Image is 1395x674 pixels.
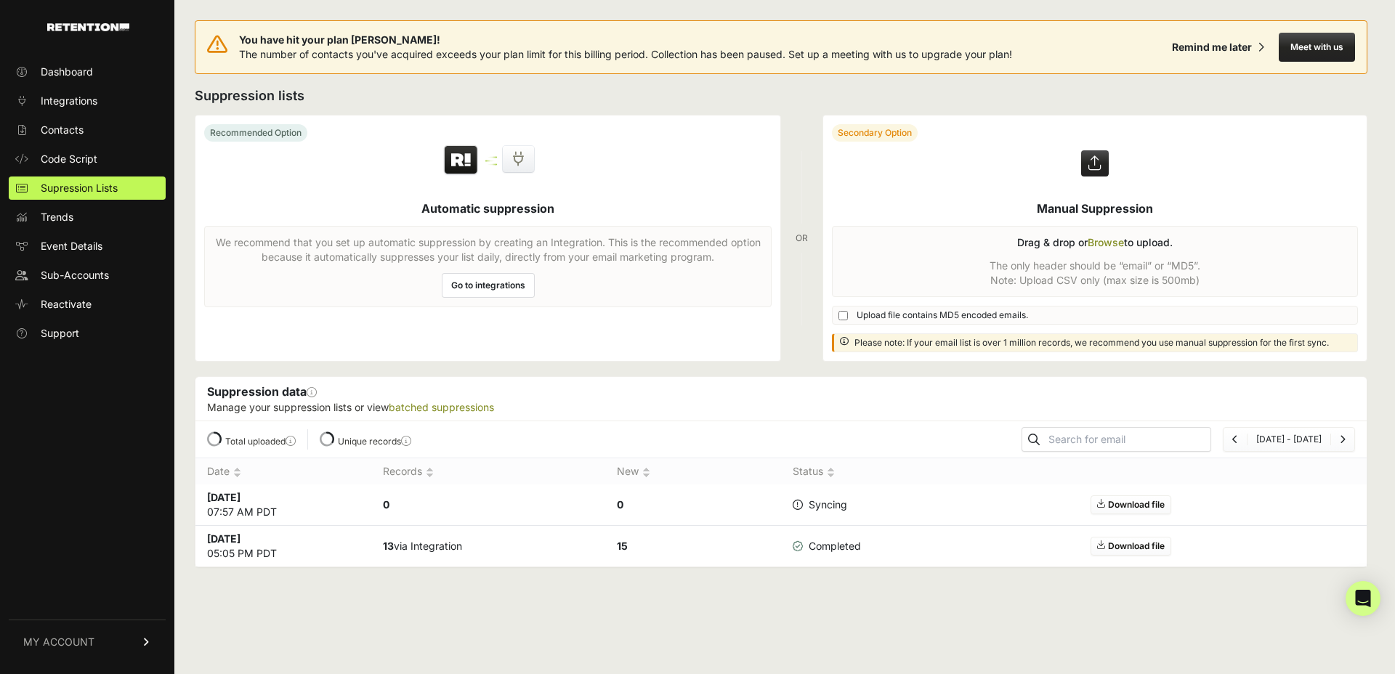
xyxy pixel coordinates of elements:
a: Support [9,322,166,345]
h5: Automatic suppression [421,200,554,217]
img: Retention.com [47,23,129,31]
strong: 0 [617,498,623,511]
a: Supression Lists [9,176,166,200]
p: Manage your suppression lists or view [207,400,1355,415]
th: Date [195,458,371,485]
a: Trends [9,206,166,229]
span: Supression Lists [41,181,118,195]
th: Status [781,458,898,485]
p: We recommend that you set up automatic suppression by creating an Integration. This is the recomm... [214,235,762,264]
strong: 15 [617,540,628,552]
div: Open Intercom Messenger [1346,581,1380,616]
img: Retention [442,145,480,176]
a: batched suppressions [389,401,494,413]
input: Upload file contains MD5 encoded emails. [838,311,848,320]
th: New [605,458,781,485]
strong: 13 [383,540,394,552]
h2: Suppression lists [195,86,1367,106]
span: Contacts [41,123,84,137]
a: Next [1340,434,1346,444]
img: no_sort-eaf950dc5ab64cae54d48a5578032e96f70b2ecb7d747501f34c8f2db400fb66.gif [426,467,434,478]
span: You have hit your plan [PERSON_NAME]! [239,33,1012,47]
input: Search for email [1046,429,1210,450]
img: no_sort-eaf950dc5ab64cae54d48a5578032e96f70b2ecb7d747501f34c8f2db400fb66.gif [233,467,241,478]
button: Remind me later [1166,34,1270,60]
a: Download file [1091,537,1171,556]
strong: [DATE] [207,491,240,503]
img: integration [485,156,497,158]
strong: [DATE] [207,532,240,545]
label: Total uploaded [225,436,296,447]
td: 05:05 PM PDT [195,526,371,567]
a: Integrations [9,89,166,113]
a: Go to integrations [442,273,535,298]
span: Syncing [793,498,847,512]
img: integration [485,163,497,166]
div: Remind me later [1172,40,1252,54]
span: Completed [793,539,861,553]
span: Dashboard [41,65,93,79]
label: Unique records [338,436,411,447]
span: The number of contacts you've acquired exceeds your plan limit for this billing period. Collectio... [239,48,1012,60]
td: 07:57 AM PDT [195,484,371,526]
a: Event Details [9,235,166,258]
span: Trends [41,210,73,224]
img: no_sort-eaf950dc5ab64cae54d48a5578032e96f70b2ecb7d747501f34c8f2db400fb66.gif [642,467,650,478]
span: Event Details [41,239,102,253]
a: MY ACCOUNT [9,620,166,664]
a: Reactivate [9,293,166,316]
img: no_sort-eaf950dc5ab64cae54d48a5578032e96f70b2ecb7d747501f34c8f2db400fb66.gif [827,467,835,478]
strong: 0 [383,498,389,511]
div: Recommended Option [204,124,307,142]
a: Previous [1232,434,1238,444]
li: [DATE] - [DATE] [1247,434,1330,445]
nav: Page navigation [1223,427,1355,452]
button: Meet with us [1279,33,1355,62]
div: OR [796,115,808,362]
a: Sub-Accounts [9,264,166,287]
span: Sub-Accounts [41,268,109,283]
a: Contacts [9,118,166,142]
td: via Integration [371,526,605,567]
span: Code Script [41,152,97,166]
th: Records [371,458,605,485]
img: integration [485,160,497,162]
span: Integrations [41,94,97,108]
a: Dashboard [9,60,166,84]
a: Download file [1091,495,1171,514]
a: Code Script [9,147,166,171]
span: Reactivate [41,297,92,312]
span: Support [41,326,79,341]
span: MY ACCOUNT [23,635,94,649]
div: Suppression data [195,377,1367,421]
span: Upload file contains MD5 encoded emails. [857,309,1028,321]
